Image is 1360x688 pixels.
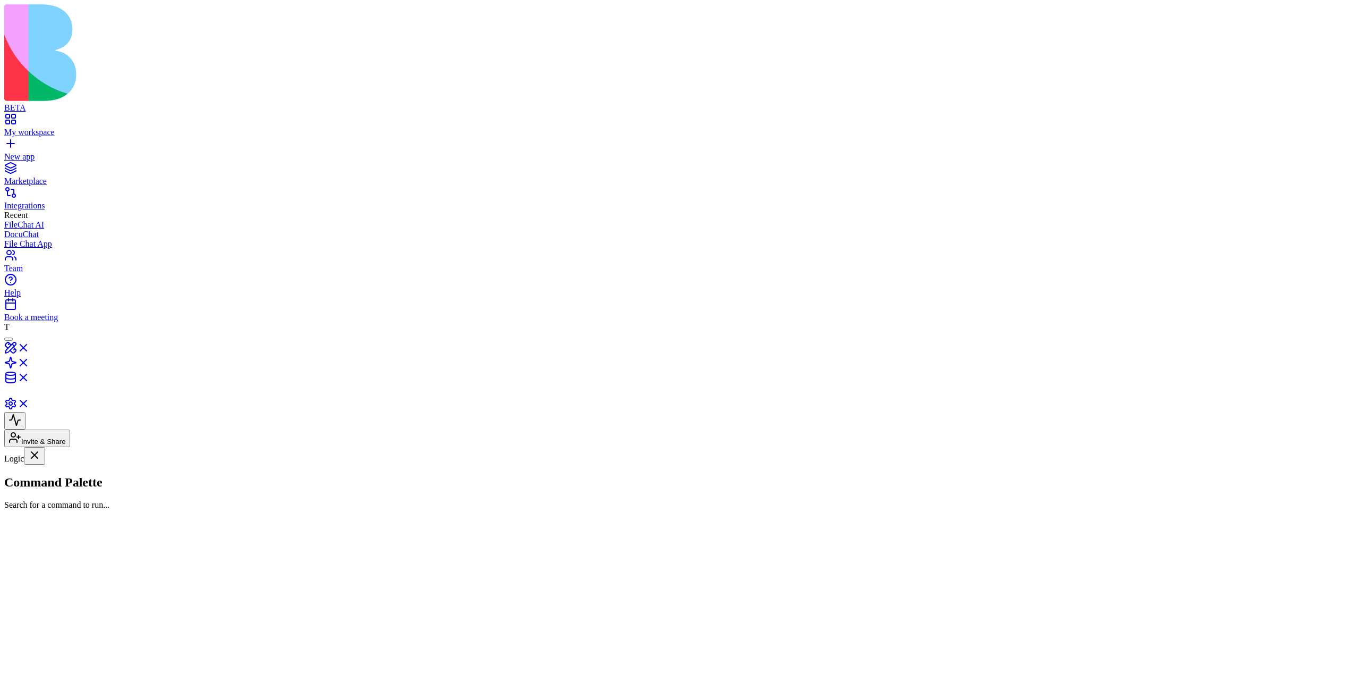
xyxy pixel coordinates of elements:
a: Marketplace [4,167,1356,186]
a: Team [4,254,1356,273]
span: Recent [4,211,28,220]
div: Integrations [4,201,1356,211]
div: Help [4,288,1356,298]
h2: Command Palette [4,475,1356,490]
a: BETA [4,94,1356,113]
div: My workspace [4,128,1356,137]
a: Integrations [4,191,1356,211]
button: Invite & Share [4,430,70,447]
span: T [4,322,10,331]
a: FileChat AI [4,220,1356,230]
a: Help [4,279,1356,298]
div: Marketplace [4,177,1356,186]
span: Logic [4,454,24,463]
a: Book a meeting [4,303,1356,322]
div: New app [4,152,1356,162]
div: Book a meeting [4,313,1356,322]
p: Search for a command to run... [4,500,1356,510]
a: New app [4,142,1356,162]
a: File Chat App [4,239,1356,249]
a: My workspace [4,118,1356,137]
img: logo [4,4,431,101]
div: BETA [4,103,1356,113]
div: Team [4,264,1356,273]
a: DocuChat [4,230,1356,239]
